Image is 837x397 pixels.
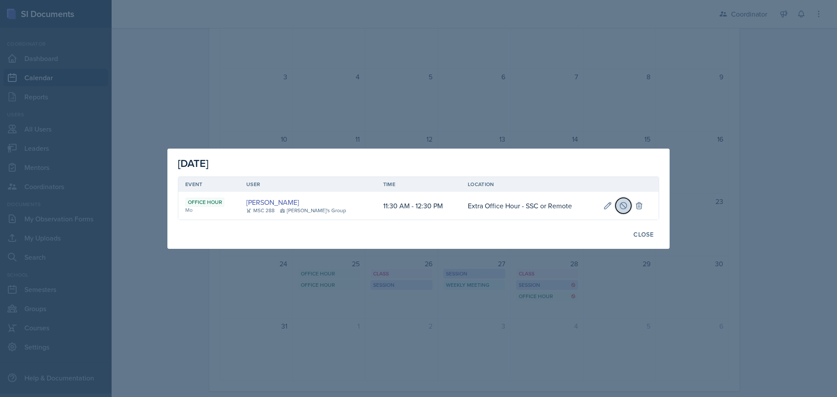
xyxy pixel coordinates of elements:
[185,197,225,207] div: Office Hour
[376,192,461,220] td: 11:30 AM - 12:30 PM
[246,207,275,214] div: MSC 288
[633,231,653,238] div: Close
[239,177,376,192] th: User
[461,177,596,192] th: Location
[376,177,461,192] th: Time
[246,197,299,207] a: [PERSON_NAME]
[178,177,239,192] th: Event
[461,192,596,220] td: Extra Office Hour - SSC or Remote
[280,207,346,214] div: [PERSON_NAME]'s Group
[178,156,659,171] div: [DATE]
[628,227,659,242] button: Close
[185,206,232,214] div: Mo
